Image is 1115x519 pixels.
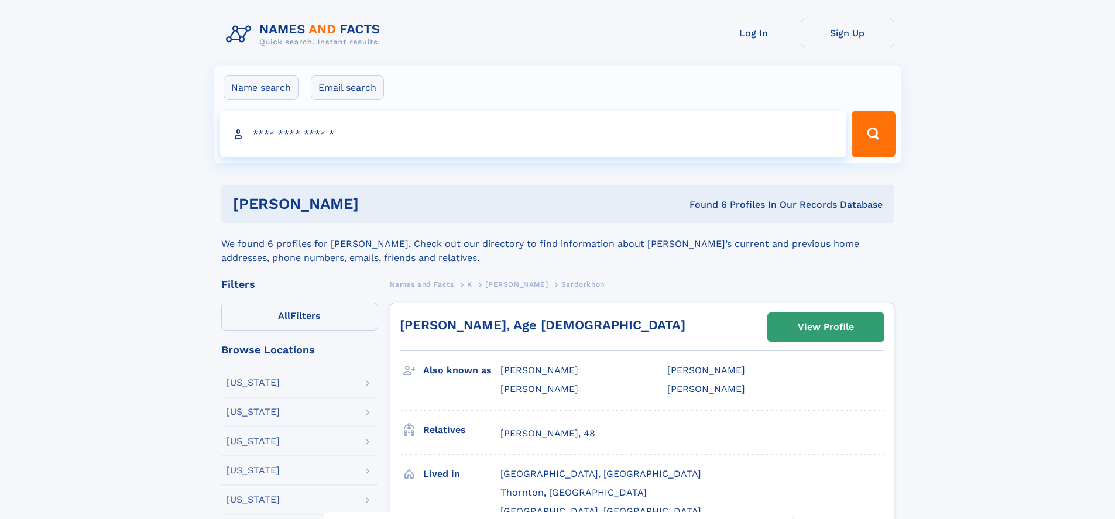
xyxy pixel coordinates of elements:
[227,436,280,446] div: [US_STATE]
[801,19,894,47] a: Sign Up
[667,383,745,394] span: [PERSON_NAME]
[221,279,378,290] div: Filters
[500,468,701,479] span: [GEOGRAPHIC_DATA], [GEOGRAPHIC_DATA]
[707,19,801,47] a: Log In
[561,280,605,288] span: Sardorkhon
[311,75,384,100] label: Email search
[500,487,647,498] span: Thornton, [GEOGRAPHIC_DATA]
[667,365,745,376] span: [PERSON_NAME]
[852,111,895,157] button: Search Button
[390,277,454,291] a: Names and Facts
[227,466,280,475] div: [US_STATE]
[500,427,595,440] a: [PERSON_NAME], 48
[467,280,472,288] span: K
[500,506,701,517] span: [GEOGRAPHIC_DATA], [GEOGRAPHIC_DATA]
[798,314,854,341] div: View Profile
[500,383,578,394] span: [PERSON_NAME]
[400,318,685,332] a: [PERSON_NAME], Age [DEMOGRAPHIC_DATA]
[221,19,390,50] img: Logo Names and Facts
[423,420,500,440] h3: Relatives
[524,198,883,211] div: Found 6 Profiles In Our Records Database
[227,495,280,504] div: [US_STATE]
[221,345,378,355] div: Browse Locations
[485,280,548,288] span: [PERSON_NAME]
[500,365,578,376] span: [PERSON_NAME]
[220,111,847,157] input: search input
[485,277,548,291] a: [PERSON_NAME]
[233,197,524,211] h1: [PERSON_NAME]
[278,310,290,321] span: All
[768,313,884,341] a: View Profile
[221,223,894,265] div: We found 6 profiles for [PERSON_NAME]. Check out our directory to find information about [PERSON_...
[227,378,280,387] div: [US_STATE]
[227,407,280,417] div: [US_STATE]
[467,277,472,291] a: K
[423,360,500,380] h3: Also known as
[423,464,500,484] h3: Lived in
[224,75,299,100] label: Name search
[221,303,378,331] label: Filters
